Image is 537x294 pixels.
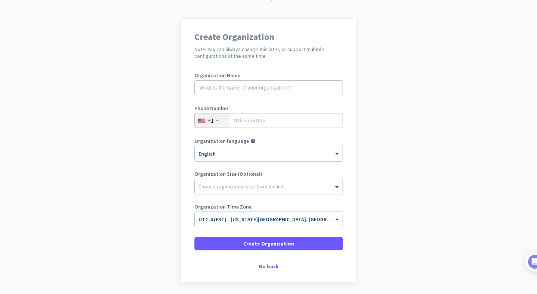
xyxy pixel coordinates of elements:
[194,73,343,78] label: Organization Name
[194,46,343,59] h2: Note: You can always change this later, or support multiple configurations at the same time
[194,113,343,128] input: 201-555-0123
[194,264,343,269] div: Go back
[250,138,256,144] i: help
[194,32,343,41] h1: Create Organization
[207,117,214,124] div: +1
[194,204,343,209] label: Organization Time Zone
[194,171,343,176] label: Organization Size (Optional)
[194,80,343,95] input: What is the name of your organization?
[243,240,294,247] span: Create Organization
[194,106,343,111] label: Phone Number
[194,138,249,144] label: Organization language
[194,237,343,250] button: Create Organization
